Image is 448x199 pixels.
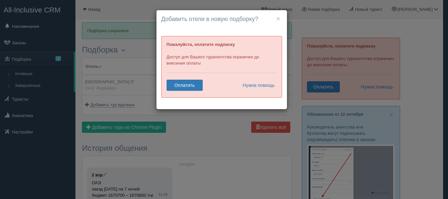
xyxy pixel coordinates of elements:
button: × [276,15,280,22]
h4: Добавить отели в новую подборку? [161,15,282,24]
a: Нужна помощь [238,80,275,91]
b: Пожалуйста, оплатите подписку [167,42,235,47]
div: Доступ для Вашего турагентства ограничен до внесения оплаты [161,36,282,98]
a: Оплатить [167,80,203,91]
